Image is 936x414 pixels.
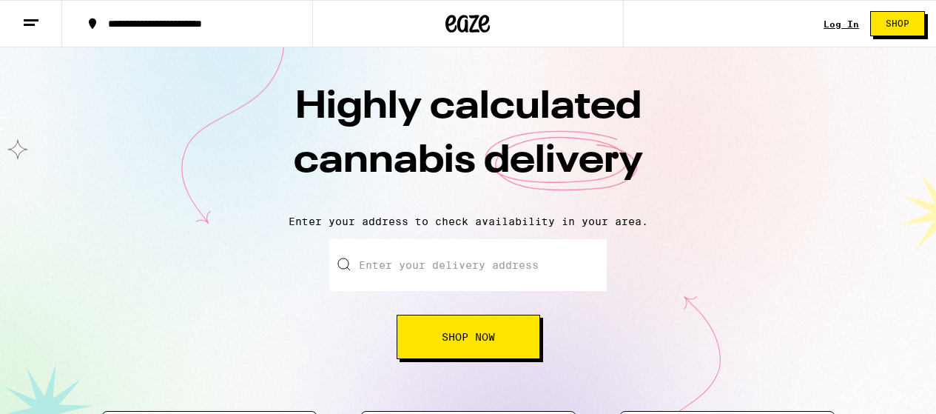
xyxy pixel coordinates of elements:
h1: Highly calculated cannabis delivery [209,81,727,204]
button: Shop Now [397,315,540,359]
input: Enter your delivery address [329,239,607,291]
p: Enter your address to check availability in your area. [15,216,921,227]
span: Shop [886,19,909,28]
span: Shop Now [442,332,495,342]
a: Log In [824,19,859,29]
button: Shop [870,11,925,36]
a: Shop [859,11,936,36]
